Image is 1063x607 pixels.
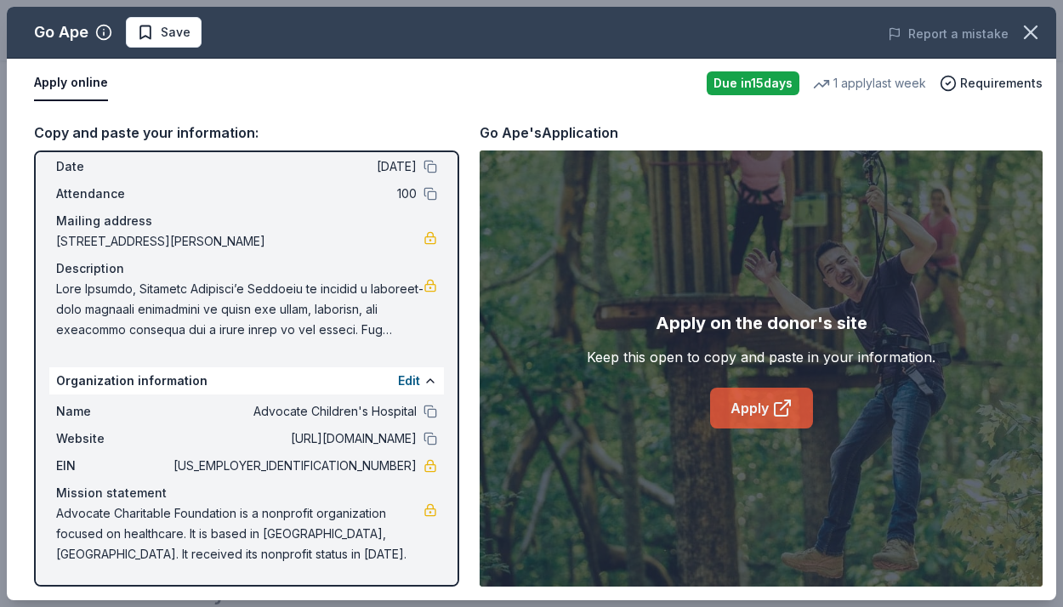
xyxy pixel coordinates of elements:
[126,17,202,48] button: Save
[960,73,1043,94] span: Requirements
[170,428,417,449] span: [URL][DOMAIN_NAME]
[56,211,437,231] div: Mailing address
[170,456,417,476] span: [US_EMPLOYER_IDENTIFICATION_NUMBER]
[34,122,459,144] div: Copy and paste your information:
[170,156,417,177] span: [DATE]
[813,73,926,94] div: 1 apply last week
[710,388,813,428] a: Apply
[170,401,417,422] span: Advocate Children's Hospital
[940,73,1043,94] button: Requirements
[56,279,423,340] span: Lore Ipsumdo, Sitametc Adipisci’e Seddoeiu te incidid u laboreet-dolo magnaali enimadmini ve quis...
[587,347,935,367] div: Keep this open to copy and paste in your information.
[56,456,170,476] span: EIN
[34,19,88,46] div: Go Ape
[56,401,170,422] span: Name
[56,184,170,204] span: Attendance
[56,503,423,564] span: Advocate Charitable Foundation is a nonprofit organization focused on healthcare. It is based in ...
[56,231,423,252] span: [STREET_ADDRESS][PERSON_NAME]
[161,22,190,43] span: Save
[398,371,420,391] button: Edit
[56,156,170,177] span: Date
[656,309,867,337] div: Apply on the donor's site
[56,428,170,449] span: Website
[480,122,618,144] div: Go Ape's Application
[707,71,799,95] div: Due in 15 days
[56,483,437,503] div: Mission statement
[49,367,444,394] div: Organization information
[56,258,437,279] div: Description
[34,65,108,101] button: Apply online
[170,184,417,204] span: 100
[888,24,1009,44] button: Report a mistake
